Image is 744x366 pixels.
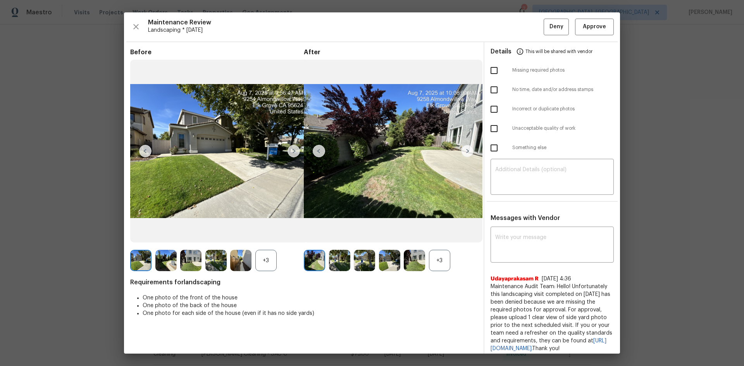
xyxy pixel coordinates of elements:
div: Something else [484,138,620,158]
span: Incorrect or duplicate photos [512,106,614,112]
span: Something else [512,144,614,151]
div: Missing required photos [484,61,620,80]
span: This will be shared with vendor [525,42,592,61]
img: right-chevron-button-url [461,145,474,157]
button: Deny [544,19,569,35]
span: [DATE] 4:36 [542,276,571,282]
button: Approve [575,19,614,35]
img: right-chevron-button-url [288,145,300,157]
span: After [304,48,477,56]
span: Landscaping * [DATE] [148,26,544,34]
img: left-chevron-button-url [139,145,152,157]
div: Incorrect or duplicate photos [484,100,620,119]
li: One photo for each side of the house (even if it has no side yards) [143,309,477,317]
span: Approve [583,22,606,32]
img: left-chevron-button-url [313,145,325,157]
li: One photo of the front of the house [143,294,477,302]
div: No time, date and/or address stamps [484,80,620,100]
span: No time, date and/or address stamps [512,86,614,93]
span: Requirements for landscaping [130,278,477,286]
span: Unacceptable quality of work [512,125,614,132]
span: Maintenance Audit Team: Hello! Unfortunately this landscaping visit completed on [DATE] has been ... [491,283,614,352]
span: Missing required photos [512,67,614,74]
div: Unacceptable quality of work [484,119,620,138]
li: One photo of the back of the house [143,302,477,309]
span: Deny [549,22,563,32]
span: Details [491,42,511,61]
div: +3 [429,250,450,271]
span: Messages with Vendor [491,215,560,221]
span: Before [130,48,304,56]
a: [URL][DOMAIN_NAME]. [491,338,606,351]
span: Maintenance Review [148,19,544,26]
span: Udayaprakasam R [491,275,539,283]
div: +3 [255,250,277,271]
